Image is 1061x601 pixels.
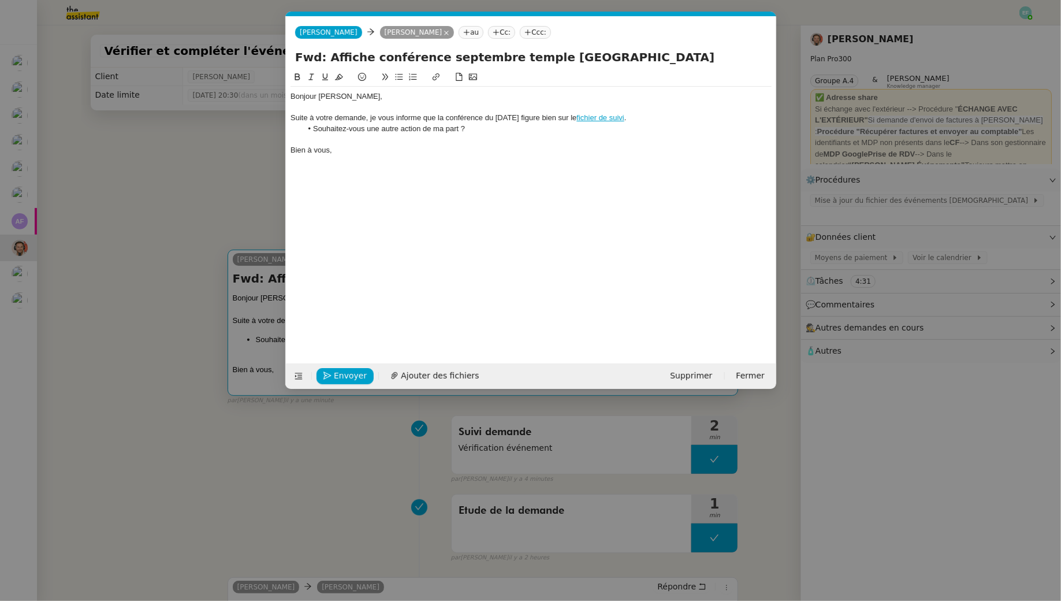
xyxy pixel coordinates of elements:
[729,368,771,384] button: Fermer
[384,368,486,384] button: Ajouter des fichiers
[334,369,367,383] span: Envoyer
[379,26,454,39] nz-tag: [PERSON_NAME]
[301,124,772,134] li: Souhaitez-vous une autre action de ma part ?
[291,113,772,123] div: Suite à votre demande, je vous informe que la conférence du [DATE] figure bien sur le .
[663,368,719,384] button: Supprimer
[401,369,479,383] span: Ajouter des fichiers
[295,49,767,66] input: Subject
[459,26,483,39] nz-tag: au
[291,91,772,102] div: Bonjour [PERSON_NAME],
[670,369,712,383] span: Supprimer
[317,368,374,384] button: Envoyer
[300,28,358,36] span: [PERSON_NAME]
[736,369,764,383] span: Fermer
[488,26,515,39] nz-tag: Cc:
[520,26,551,39] nz-tag: Ccc:
[291,145,772,155] div: Bien à vous,
[576,113,624,122] a: fichier de suivi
